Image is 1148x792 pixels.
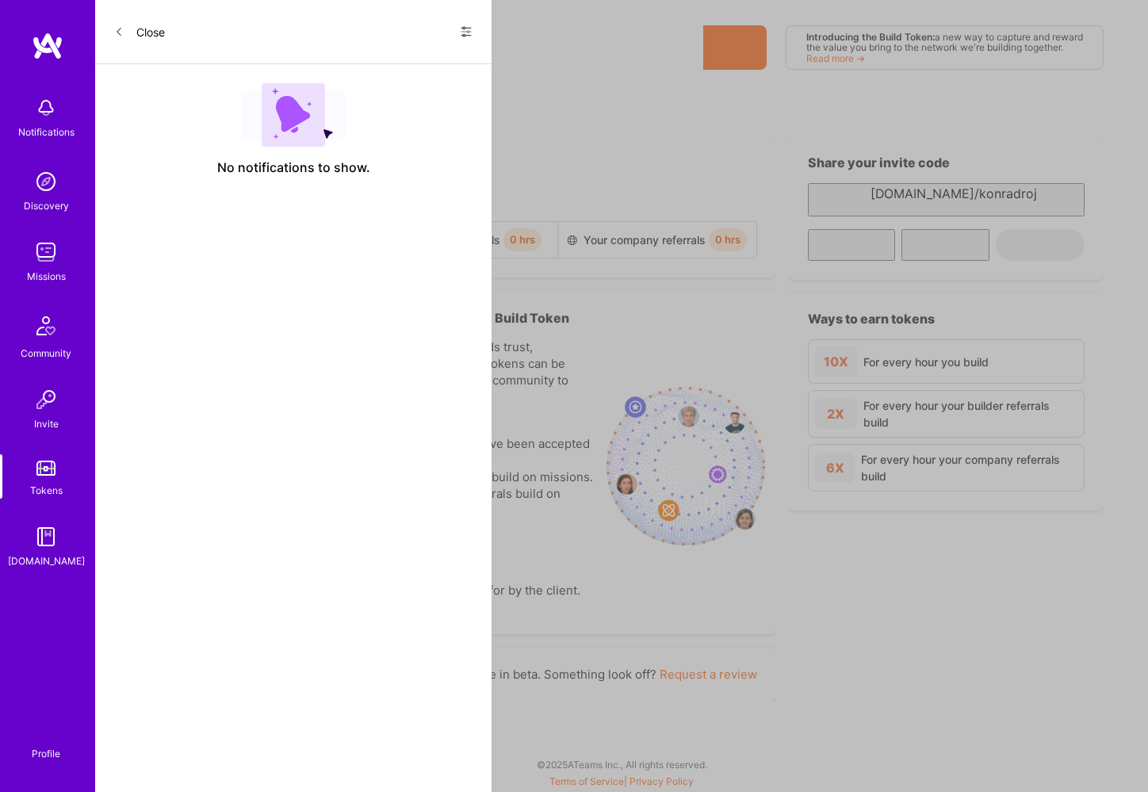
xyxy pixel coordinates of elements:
[34,415,59,432] div: Invite
[30,166,62,197] img: discovery
[30,92,62,124] img: bell
[241,83,346,147] img: empty
[30,236,62,268] img: teamwork
[8,553,85,569] div: [DOMAIN_NAME]
[30,384,62,415] img: Invite
[217,159,370,176] span: No notifications to show.
[114,19,165,44] button: Close
[24,197,69,214] div: Discovery
[30,482,63,499] div: Tokens
[36,461,55,476] img: tokens
[21,345,71,362] div: Community
[30,521,62,553] img: guide book
[32,745,60,760] div: Profile
[27,307,65,345] img: Community
[32,32,63,60] img: logo
[18,124,75,140] div: Notifications
[27,268,66,285] div: Missions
